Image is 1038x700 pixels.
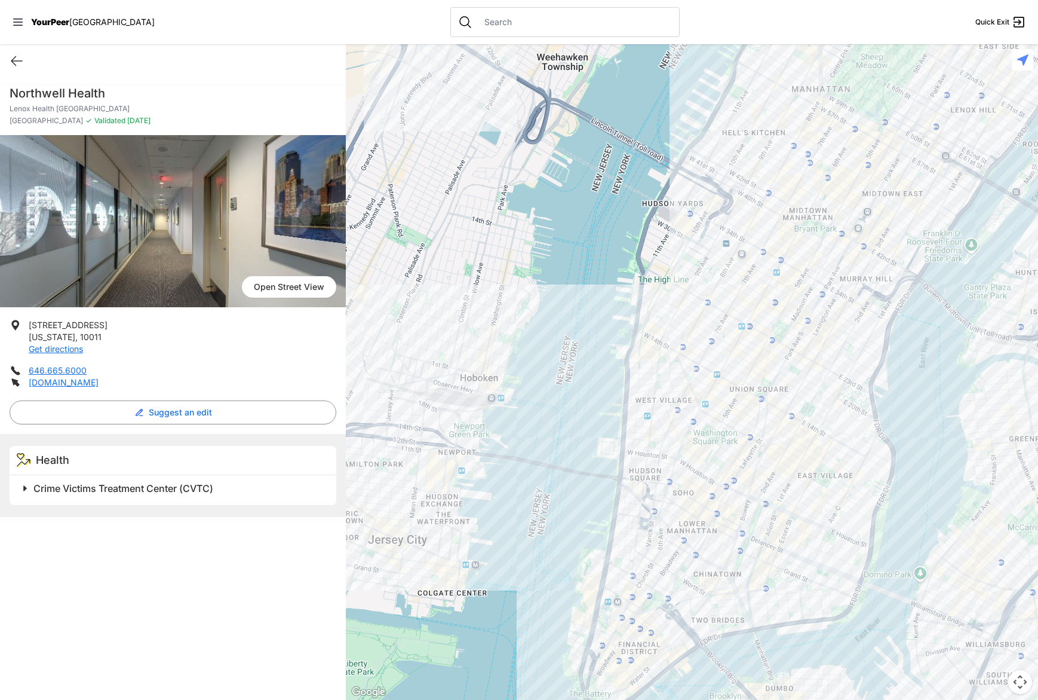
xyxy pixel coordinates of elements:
[33,482,213,494] span: Crime Victims Treatment Center (CVTC)
[346,44,1038,700] div: Headquarters (No direct services, do not walk in)
[29,377,99,387] a: [DOMAIN_NAME]
[125,116,151,125] span: [DATE]
[94,116,125,125] span: Validated
[1008,670,1032,694] button: Map camera controls
[349,684,388,700] a: Open this area in Google Maps (opens a new window)
[36,454,69,466] span: Health
[975,17,1009,27] span: Quick Exit
[69,17,155,27] span: [GEOGRAPHIC_DATA]
[149,406,212,418] span: Suggest an edit
[242,276,336,298] a: Open Street View
[349,684,388,700] img: Google
[10,401,336,424] button: Suggest an edit
[29,320,108,330] span: [STREET_ADDRESS]
[29,332,75,342] span: [US_STATE]
[31,17,69,27] span: YourPeer
[29,365,87,375] a: 646.665.6000
[10,116,83,126] span: [GEOGRAPHIC_DATA]
[31,19,155,26] a: YourPeer[GEOGRAPHIC_DATA]
[10,104,336,114] p: Lenox Health [GEOGRAPHIC_DATA]
[10,85,336,102] h1: Northwell Health
[75,332,78,342] span: ,
[29,344,83,354] a: Get directions
[975,15,1026,29] a: Quick Exit
[85,116,92,126] span: ✓
[80,332,102,342] span: 10011
[477,16,672,28] input: Search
